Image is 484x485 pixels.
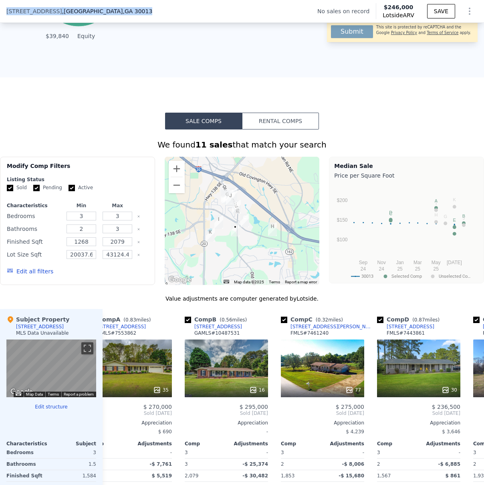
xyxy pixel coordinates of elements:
[435,198,438,203] text: A
[396,260,404,265] text: Jan
[7,249,62,260] div: Lot Size Sqft
[89,315,154,323] div: Comp A
[223,190,232,204] div: 1295 Maple St SE
[397,266,403,272] text: 25
[123,8,152,14] span: , GA 30013
[89,323,146,330] a: [STREET_ADDRESS]
[53,470,96,481] div: 1,584
[48,392,59,396] a: Terms
[427,30,458,35] a: Terms of Service
[89,420,172,426] div: Appreciation
[387,323,434,330] div: [STREET_ADDRESS]
[317,7,376,15] div: No sales on record
[377,459,417,470] div: 2
[62,7,153,15] span: , [GEOGRAPHIC_DATA]
[196,140,233,150] strong: 11 sales
[89,459,129,470] div: 2
[376,22,474,38] div: This site is protected by reCAPTCHA and the Google and apply.
[444,214,448,219] text: G
[65,202,98,209] div: Min
[377,473,391,479] span: 1,567
[379,266,385,272] text: 24
[194,323,242,330] div: [STREET_ADDRESS]
[268,222,277,236] div: 2140 Teri Ln SE
[6,447,50,458] div: Bedrooms
[194,330,240,336] div: GAMLS # 10487531
[414,317,425,323] span: 0.87
[290,323,374,330] div: [STREET_ADDRESS][PERSON_NAME]
[281,441,323,447] div: Comp
[377,420,460,426] div: Appreciation
[89,441,130,447] div: Comp
[169,161,185,177] button: Zoom in
[463,216,465,220] text: J
[281,315,346,323] div: Comp C
[281,450,284,455] span: 3
[334,170,479,181] div: Price per Square Foot
[150,461,172,467] span: -$ 7,761
[281,410,364,416] span: Sold [DATE]
[438,461,460,467] span: -$ 6,885
[6,459,50,470] div: Bathrooms
[331,25,373,38] button: Submit
[419,441,460,447] div: Adjustments
[281,420,364,426] div: Appreciation
[53,447,96,458] div: 3
[228,447,268,458] div: -
[336,404,364,410] span: $ 275,000
[185,323,242,330] a: [STREET_ADDRESS]
[290,330,329,336] div: FMLS # 7461240
[222,190,230,204] div: 1283 Maple St SE
[409,317,443,323] span: ( miles)
[439,274,470,279] text: Unselected Co…
[7,184,27,191] label: Sold
[8,387,35,397] a: Open this area in Google Maps (opens a new window)
[324,447,364,458] div: -
[53,459,96,470] div: 1.5
[6,339,96,397] div: Map
[242,473,268,479] span: -$ 30,482
[337,237,348,242] text: $100
[16,323,64,330] div: [STREET_ADDRESS]
[361,274,373,279] text: 30013
[242,461,268,467] span: -$ 25,374
[132,447,172,458] div: -
[447,260,462,265] text: [DATE]
[249,386,265,394] div: 16
[384,4,413,10] span: $246,000
[222,317,232,323] span: 0.56
[137,228,140,231] button: Clear
[346,429,364,434] span: $ 4,239
[377,450,380,455] span: 3
[435,212,438,217] text: H
[224,280,229,283] button: Keyboard shortcuts
[453,197,456,202] text: K
[473,450,476,455] span: 3
[361,266,366,272] text: 24
[383,11,414,19] span: Lotside ARV
[6,339,96,397] div: Street View
[137,215,140,218] button: Clear
[232,200,241,214] div: 1815 Old Salem Rd SE
[434,266,439,272] text: 25
[7,210,62,222] div: Bedrooms
[445,473,460,479] span: $ 861
[226,192,235,205] div: 1368 White Oak St SE
[130,441,172,447] div: Adjustments
[359,260,368,265] text: Sep
[7,185,13,191] input: Sold
[413,260,422,265] text: Mar
[6,441,51,447] div: Characteristics
[26,392,43,397] button: Map Data
[242,113,319,129] button: Rental Comps
[6,470,50,481] div: Finished Sqft
[377,441,419,447] div: Comp
[387,330,425,336] div: FMLS # 7443861
[98,323,146,330] div: [STREET_ADDRESS]
[281,459,321,470] div: 2
[69,185,75,191] input: Active
[317,317,328,323] span: 0.32
[6,404,96,410] button: Edit structure
[221,189,230,203] div: 1266 Maple St SE
[185,420,268,426] div: Appreciation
